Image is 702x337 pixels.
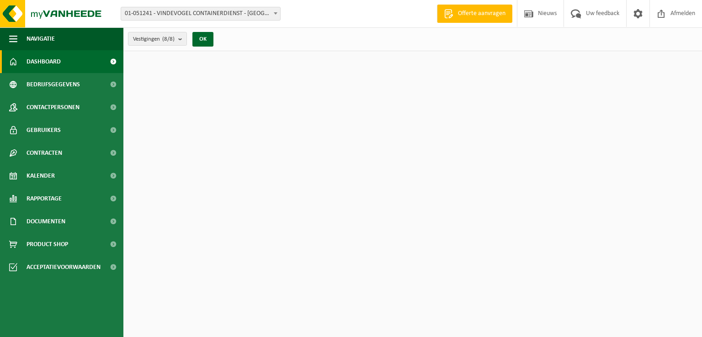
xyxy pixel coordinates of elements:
span: Navigatie [27,27,55,50]
span: Vestigingen [133,32,175,46]
span: 01-051241 - VINDEVOGEL CONTAINERDIENST - OUDENAARDE - OUDENAARDE [121,7,281,21]
span: 01-051241 - VINDEVOGEL CONTAINERDIENST - OUDENAARDE - OUDENAARDE [121,7,280,20]
count: (8/8) [162,36,175,42]
span: Documenten [27,210,65,233]
span: Product Shop [27,233,68,256]
span: Offerte aanvragen [456,9,508,18]
button: OK [192,32,213,47]
span: Kalender [27,164,55,187]
span: Dashboard [27,50,61,73]
span: Gebruikers [27,119,61,142]
button: Vestigingen(8/8) [128,32,187,46]
span: Rapportage [27,187,62,210]
span: Bedrijfsgegevens [27,73,80,96]
span: Contactpersonen [27,96,80,119]
span: Acceptatievoorwaarden [27,256,101,279]
a: Offerte aanvragen [437,5,512,23]
span: Contracten [27,142,62,164]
